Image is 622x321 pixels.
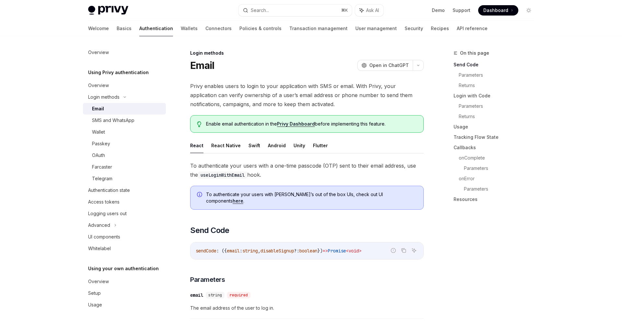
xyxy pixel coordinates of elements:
div: Farcaster [92,163,112,171]
a: Login with Code [454,91,539,101]
a: OAuth [83,149,166,161]
span: On this page [460,49,489,57]
a: Callbacks [454,142,539,153]
a: Parameters [464,163,539,173]
a: Telegram [83,173,166,184]
a: here [233,198,243,204]
a: Passkey [83,138,166,149]
button: React [190,138,203,153]
span: ?: [294,248,299,254]
a: Whitelabel [83,243,166,254]
a: Usage [83,299,166,311]
button: Search...⌘K [238,5,352,16]
svg: Info [197,192,203,198]
span: To authenticate your users with a one-time passcode (OTP) sent to their email address, use the hook. [190,161,424,179]
button: Unity [294,138,305,153]
div: required [227,292,250,298]
span: Enable email authentication in the before implementing this feature. [206,121,417,127]
a: UI components [83,231,166,243]
span: void [349,248,359,254]
a: SMS and WhatsApp [83,115,166,126]
span: email [227,248,240,254]
a: Wallet [83,126,166,138]
button: React Native [211,138,241,153]
div: Overview [88,49,109,56]
a: Connectors [205,21,232,36]
div: Overview [88,278,109,285]
div: Login methods [190,50,424,56]
div: email [190,292,203,298]
a: Policies & controls [239,21,282,36]
svg: Tip [197,121,202,127]
span: The email address of the user to log in. [190,304,424,312]
span: Send Code [190,225,229,236]
a: onError [459,173,539,184]
span: Open in ChatGPT [369,62,409,69]
a: Authentication [139,21,173,36]
a: Privy Dashboard [277,121,315,127]
span: disableSignup [260,248,294,254]
div: UI components [88,233,120,241]
a: Parameters [459,70,539,80]
a: User management [355,21,397,36]
a: Send Code [454,60,539,70]
a: Usage [454,122,539,132]
a: Access tokens [83,196,166,208]
span: Promise [328,248,346,254]
a: Support [453,7,470,14]
a: Overview [83,276,166,287]
button: Ask AI [355,5,384,16]
div: Email [92,105,104,113]
div: Login methods [88,93,120,101]
button: Swift [248,138,260,153]
span: string [242,248,258,254]
h1: Email [190,60,214,71]
a: Dashboard [478,5,518,16]
span: < [346,248,349,254]
img: light logo [88,6,128,15]
div: Search... [251,6,269,14]
a: Recipes [431,21,449,36]
a: Basics [117,21,132,36]
span: : ({ [216,248,227,254]
button: Report incorrect code [389,246,397,255]
a: Returns [459,80,539,91]
div: Authentication state [88,186,130,194]
a: Welcome [88,21,109,36]
button: Copy the contents from the code block [399,246,408,255]
div: Overview [88,82,109,89]
a: Overview [83,47,166,58]
span: => [323,248,328,254]
a: Transaction management [289,21,348,36]
div: Telegram [92,175,112,183]
a: onComplete [459,153,539,163]
div: Passkey [92,140,110,148]
a: Farcaster [83,161,166,173]
a: Tracking Flow State [454,132,539,142]
span: sendCode [196,248,216,254]
h5: Using Privy authentication [88,69,149,76]
a: Logging users out [83,208,166,219]
span: : [240,248,242,254]
a: Email [83,103,166,115]
div: SMS and WhatsApp [92,116,134,124]
a: Wallets [181,21,198,36]
div: Access tokens [88,198,120,206]
a: Setup [83,287,166,299]
a: Returns [459,111,539,122]
span: boolean [299,248,317,254]
code: useLoginWithEmail [198,172,247,179]
a: Overview [83,80,166,91]
span: Dashboard [483,7,508,14]
span: Privy enables users to login to your application with SMS or email. With Privy, your application ... [190,82,424,109]
div: Advanced [88,221,110,229]
div: Usage [88,301,102,309]
span: }) [317,248,323,254]
button: Flutter [313,138,328,153]
button: Ask AI [410,246,418,255]
span: , [258,248,260,254]
a: Authentication state [83,184,166,196]
span: Parameters [190,275,225,284]
h5: Using your own authentication [88,265,159,272]
button: Open in ChatGPT [357,60,413,71]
